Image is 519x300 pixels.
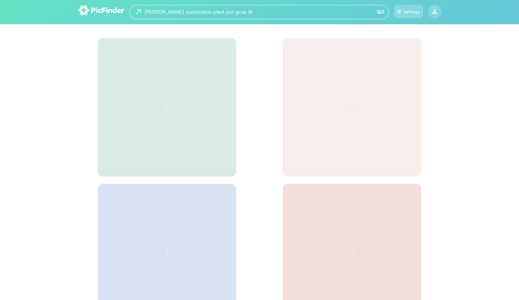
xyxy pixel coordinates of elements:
[78,5,124,15] img: logo-picfinder-white-transparent.svg
[397,9,401,14] img: icon-settings.svg
[135,9,141,15] img: wizard.svg
[377,8,384,16] img: icon-search.svg
[403,9,420,14] div: Settings
[394,5,423,18] button: Settings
